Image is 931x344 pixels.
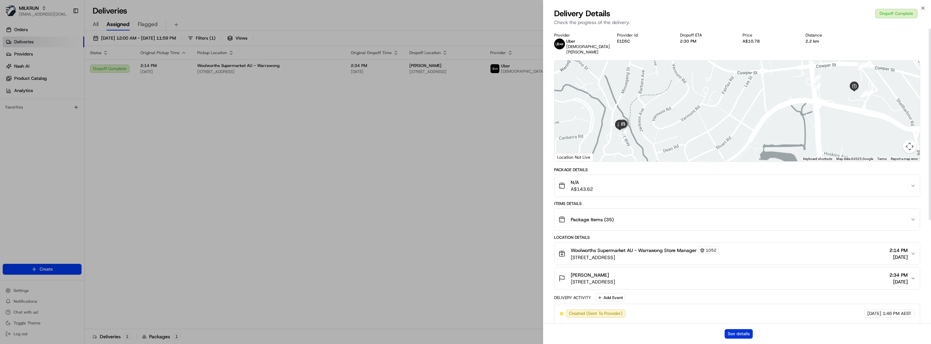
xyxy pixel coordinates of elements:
[836,157,873,161] span: Map data ©2025 Google
[680,32,732,38] div: Dropoff ETA
[805,32,858,38] div: Distance
[554,295,591,300] div: Delivery Activity
[889,247,908,254] span: 2:14 PM
[554,8,610,19] span: Delivery Details
[803,157,832,161] button: Keyboard shortcuts
[867,311,881,317] span: [DATE]
[571,272,609,278] span: [PERSON_NAME]
[889,254,908,260] span: [DATE]
[889,272,908,278] span: 2:34 PM
[571,278,615,285] span: [STREET_ADDRESS]
[743,39,795,44] div: A$10.78
[864,90,872,97] div: 7
[891,157,918,161] a: Report a map error
[569,311,622,317] span: Created (Sent To Provider)
[554,235,920,240] div: Location Details
[903,140,916,153] button: Map camera controls
[556,153,578,161] a: Open this area in Google Maps (opens a new window)
[554,243,920,265] button: Woolworths Supermarket AU - Warrawong Store Manager1052[STREET_ADDRESS]2:14 PM[DATE]
[805,39,858,44] div: 2.2 km
[554,201,920,206] div: Items Details
[571,247,697,254] span: Woolworths Supermarket AU - Warrawong Store Manager
[554,39,565,49] img: uber-new-logo.jpeg
[595,294,625,302] button: Add Event
[889,278,908,285] span: [DATE]
[617,39,630,44] button: E1D5C
[617,32,669,38] div: Provider Id
[743,32,795,38] div: Price
[883,311,911,317] span: 1:46 PM AEST
[554,175,920,197] button: N/AA$143.62
[860,90,867,98] div: 9
[556,153,578,161] img: Google
[857,63,864,70] div: 10
[571,254,719,261] span: [STREET_ADDRESS]
[554,268,920,289] button: [PERSON_NAME][STREET_ADDRESS]2:34 PM[DATE]
[571,186,593,192] span: A$143.62
[862,61,869,68] div: 5
[554,209,920,230] button: Package Items (35)
[877,157,887,161] a: Terms (opens in new tab)
[554,19,920,26] p: Check the progress of the delivery.
[554,32,606,38] div: Provider
[706,248,717,253] span: 1052
[571,179,593,186] span: N/A
[566,44,610,55] span: [DEMOGRAPHIC_DATA][PERSON_NAME]
[814,73,821,81] div: 11
[725,329,753,339] button: See details
[860,90,867,97] div: 8
[723,158,731,165] div: 13
[554,167,920,173] div: Package Details
[813,83,821,90] div: 12
[571,216,614,223] span: Package Items ( 35 )
[680,39,732,44] div: 2:30 PM
[554,153,593,161] div: Location Not Live
[566,39,575,44] span: Uber
[619,129,627,136] div: 14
